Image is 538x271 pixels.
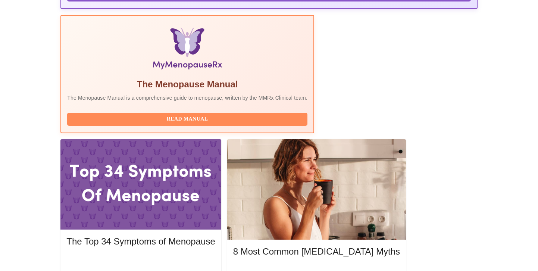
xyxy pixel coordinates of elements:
a: Read More [66,257,217,263]
h5: The Top 34 Symptoms of Menopause [66,236,215,247]
h5: 8 Most Common [MEDICAL_DATA] Myths [233,246,400,258]
h5: The Menopause Manual [67,78,307,90]
a: Read Manual [67,115,309,122]
img: Menopause Manual [105,28,269,72]
button: Read More [66,254,215,267]
button: Read Manual [67,113,307,126]
span: Read Manual [75,115,300,124]
span: Read More [74,256,207,265]
p: The Menopause Manual is a comprehensive guide to menopause, written by the MMRx Clinical team. [67,94,307,102]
